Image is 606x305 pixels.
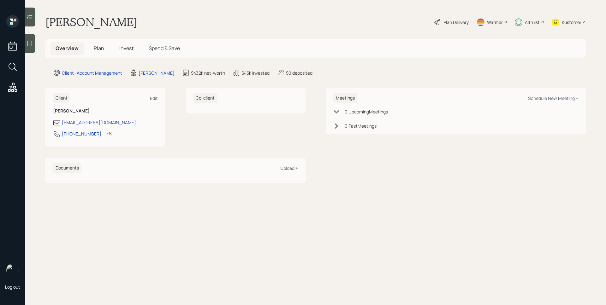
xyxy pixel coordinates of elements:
h6: Client [53,93,70,103]
h1: [PERSON_NAME] [45,15,137,29]
div: 0 Past Meeting s [345,123,377,129]
div: $432k net-worth [191,70,225,76]
div: Log out [5,284,20,290]
div: [EMAIL_ADDRESS][DOMAIN_NAME] [62,119,136,126]
div: Client · Account Management [62,70,122,76]
h6: Co-client [193,93,217,103]
h6: Meetings [333,93,357,103]
span: Spend & Save [149,45,180,52]
div: 0 Upcoming Meeting s [345,108,388,115]
div: Kustomer [562,19,581,26]
h6: [PERSON_NAME] [53,108,158,114]
img: james-distasi-headshot.png [6,264,19,276]
div: Edit [150,95,158,101]
div: [PERSON_NAME] [139,70,175,76]
div: Altruist [525,19,540,26]
span: Plan [94,45,104,52]
div: [PHONE_NUMBER] [62,130,101,137]
div: Warmer [487,19,503,26]
div: EST [106,130,114,137]
span: Invest [119,45,134,52]
div: $45k invested [241,70,270,76]
div: Plan Delivery [443,19,469,26]
span: Overview [56,45,79,52]
div: $0 deposited [286,70,312,76]
h6: Documents [53,163,81,173]
div: Upload + [280,165,298,171]
div: Schedule New Meeting + [528,95,578,101]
